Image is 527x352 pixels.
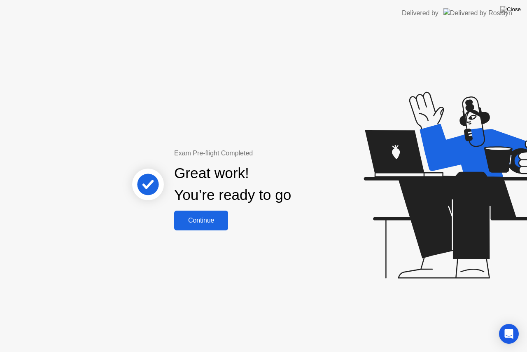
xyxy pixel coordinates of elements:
[499,324,519,344] div: Open Intercom Messenger
[500,6,521,13] img: Close
[174,211,228,230] button: Continue
[174,148,344,158] div: Exam Pre-flight Completed
[174,162,291,206] div: Great work! You’re ready to go
[443,8,512,18] img: Delivered by Rosalyn
[177,217,226,224] div: Continue
[402,8,438,18] div: Delivered by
